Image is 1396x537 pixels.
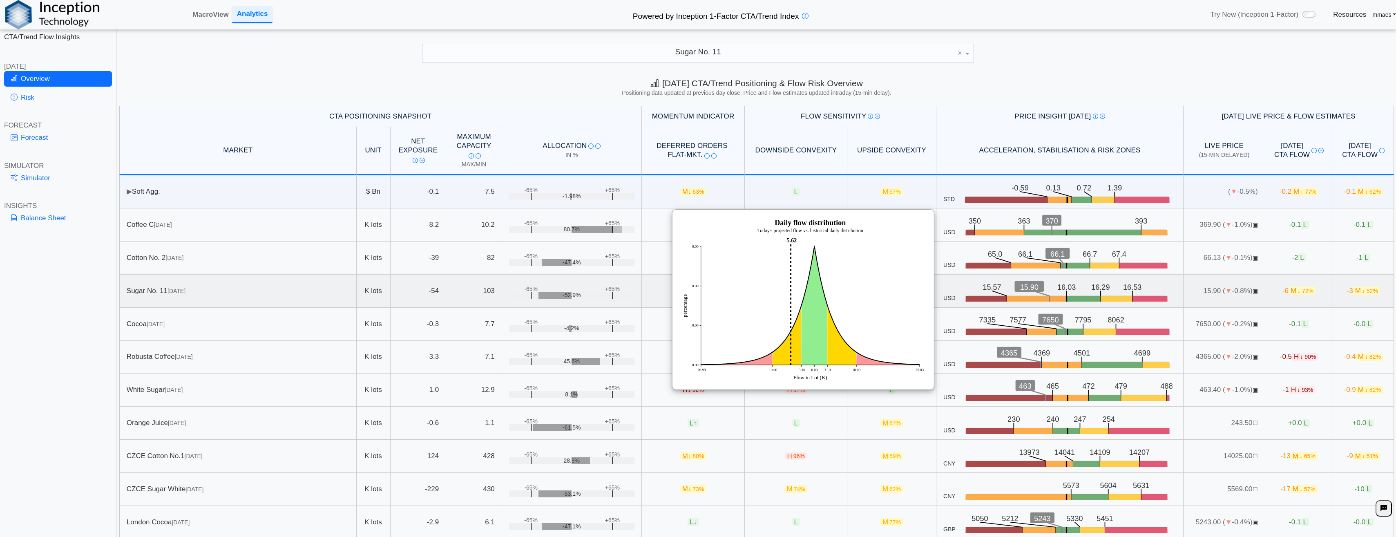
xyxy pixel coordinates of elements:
[943,460,956,467] span: CNY
[1291,188,1318,196] span: M
[391,374,447,407] td: 1.0
[357,374,391,407] td: K lots
[1074,415,1086,423] text: 247
[681,386,706,394] span: H
[4,71,112,87] a: Overview
[880,188,903,196] span: M
[446,308,502,341] td: 7.7
[1289,386,1315,394] span: H
[943,196,955,203] span: STD
[563,226,580,233] span: 80.7%
[1012,183,1029,192] text: -0.59
[605,385,620,392] div: +65%
[1184,275,1265,308] td: 15.90 ( -0.8%)
[1020,448,1041,456] text: 13973
[563,193,581,200] span: -1.98%
[605,253,620,260] div: +65%
[524,253,538,260] div: -65%
[175,354,193,360] span: [DATE]
[563,358,580,365] span: 45.6%
[1356,188,1383,196] span: M
[1184,407,1265,440] td: 243.50
[1091,448,1112,456] text: 14109
[1365,221,1373,229] span: L
[4,170,112,186] a: Simulator
[391,473,447,506] td: -229
[1184,242,1265,275] td: 66.13 ( -0.1%)
[943,229,956,236] span: USD
[1280,452,1318,460] span: -13
[119,127,357,176] th: MARKET
[752,112,929,121] div: Flow Sensitivity
[680,188,706,196] span: M
[1288,419,1310,427] span: +0.0
[357,127,391,176] th: Unit
[1055,448,1076,456] text: 14041
[1291,452,1318,460] span: M
[446,175,502,208] td: 7.5
[979,316,996,324] text: 7335
[1184,175,1265,208] td: ( -0.5%)
[391,275,447,308] td: -54
[446,341,502,374] td: 7.1
[1047,415,1059,423] text: 240
[154,222,172,228] span: [DATE]
[969,217,981,225] text: 350
[1093,114,1098,119] img: Info
[692,453,704,459] span: 80%
[357,208,391,242] td: K lots
[868,114,873,119] img: Info
[357,275,391,308] td: K lots
[4,201,112,210] div: INSIGHTS
[1102,415,1115,423] text: 254
[1301,221,1309,229] span: L
[956,44,963,63] span: Clear value
[127,418,349,427] div: Orange Juice
[1108,316,1124,324] text: 8062
[1362,253,1370,262] span: L
[357,407,391,440] td: K lots
[357,341,391,374] td: K lots
[943,427,956,434] span: USD
[1225,386,1232,394] span: ▼
[1311,148,1317,153] img: Info
[688,188,692,195] span: ↓
[1356,353,1383,361] span: M
[785,452,807,460] span: H
[1356,386,1383,394] span: M
[875,114,880,119] img: Read More
[889,188,901,195] span: 57%
[943,112,1176,121] div: Price Insight [DATE]
[1137,217,1149,225] text: 393
[1283,386,1315,394] span: -1
[704,153,710,159] img: Info
[127,188,132,195] span: ▶
[1353,419,1374,427] span: +0.0
[1131,448,1152,456] text: 14207
[469,153,474,159] img: Info
[127,253,349,262] div: Cotton No. 2
[1282,286,1316,295] span: -6
[165,255,183,261] span: [DATE]
[357,175,391,208] td: $ Bn
[185,486,203,492] span: [DATE]
[1253,321,1258,327] span: OPEN: Market session is currently open.
[983,283,1002,291] text: 15.57
[1135,481,1151,490] text: 5631
[692,188,704,195] span: 63%
[1199,152,1249,158] span: (15-min delayed)
[1280,353,1318,361] span: -0.5
[693,419,697,427] span: ↑
[958,49,962,57] span: ×
[1298,253,1306,262] span: L
[1302,419,1310,427] span: L
[168,288,185,294] span: [DATE]
[1344,386,1383,394] span: -0.9
[524,286,538,293] div: -65%
[1115,382,1127,390] text: 479
[1354,320,1374,328] span: -0.0
[398,137,439,164] div: Net Exposure
[1075,316,1092,324] text: 7795
[147,321,165,327] span: [DATE]
[680,452,706,460] span: M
